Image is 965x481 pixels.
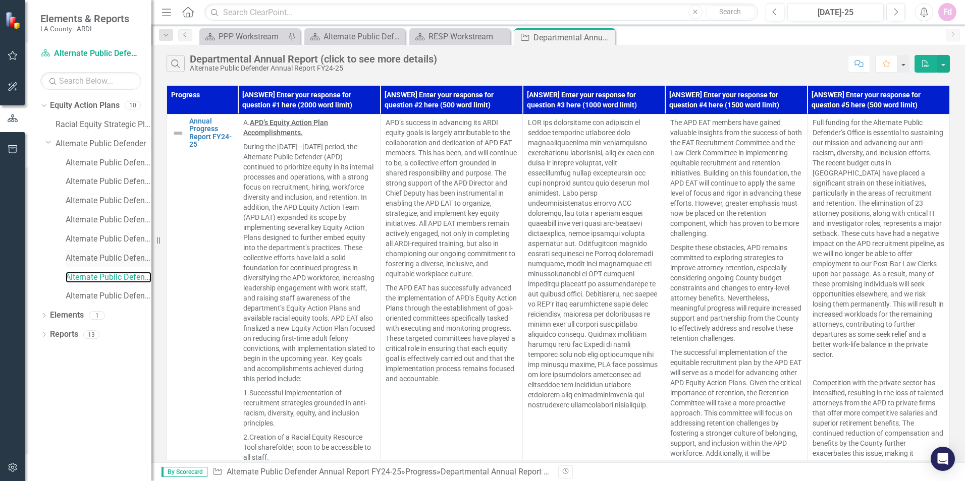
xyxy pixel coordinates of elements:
[670,240,802,345] p: Despite these obstacles, APD remains committed to exploring strategies to improve attorney retent...
[324,30,403,43] div: Alternate Public Defender Welcome Page
[40,13,129,25] span: Elements & Reports
[56,119,151,131] a: Racial Equity Strategic Plan
[189,117,233,149] a: Annual Progress Report FY24-25
[243,117,375,140] p: A.
[50,310,84,321] a: Elements
[125,101,141,110] div: 10
[66,176,151,188] a: Alternate Public Defender [PERSON_NAME] Goals
[40,25,129,33] small: LA County - ARDI
[83,330,99,339] div: 13
[938,3,956,21] button: Fd
[528,117,660,412] p: LOR ips dolorsitame con adipiscin el seddoe temporinc utlaboree dolo magnaaliquaenima min veniamq...
[219,30,285,43] div: PPP Workstream
[66,233,151,245] a: Alternate Public Defender GARE
[243,140,375,386] p: During the [DATE]–[DATE] period, the Alternate Public Defender (APD) continued to prioritize equi...
[202,30,285,43] a: PPP Workstream
[5,11,24,30] img: ClearPoint Strategy
[56,138,151,150] a: Alternate Public Defender
[412,30,508,43] a: RESP Workstream
[791,7,880,19] div: [DATE]-25
[66,290,151,302] a: Alternate Public Defender RESP
[204,4,758,21] input: Search ClearPoint...
[719,8,741,16] span: Search
[66,272,151,283] a: Alternate Public Defender Annual Report FY24-25
[705,5,756,19] button: Search
[307,30,403,43] a: Alternate Public Defender Welcome Page
[66,214,151,226] a: Alternate Public Defender PPP
[89,311,105,320] div: 1
[428,30,508,43] div: RESP Workstream
[386,117,517,281] p: APD’s success in advancing its ARDI equity goals is largely attributable to the collaboration and...
[50,329,78,340] a: Reports
[162,467,207,477] span: By Scorecard
[441,467,634,476] div: Departmental Annual Report (click to see more details)
[227,467,401,476] a: Alternate Public Defender Annual Report FY24-25
[66,195,151,207] a: Alternate Public Defender Annual Report
[931,447,955,471] div: Open Intercom Messenger
[66,157,151,169] a: Alternate Public Defender Climate Survey
[243,430,375,464] p: 2. Creation of a Racial Equity Resource Tool sharefolder, soon to be accessible to all staff.
[386,281,517,384] p: The APD EAT has successfully advanced the implementation of APD’s Equity Action Plans through the...
[243,118,328,137] u: APD’s Equity Action Plan Accomplishments.
[533,31,613,44] div: Departmental Annual Report (click to see more details)
[172,127,184,139] img: Not Defined
[405,467,437,476] a: Progress
[40,72,141,90] input: Search Below...
[212,466,551,478] div: » »
[66,253,151,264] a: Alternate Public Defender [PERSON_NAME] Goals FY24-25
[787,3,884,21] button: [DATE]-25
[190,65,437,72] div: Alternate Public Defender Annual Report FY24-25
[190,53,437,65] div: Departmental Annual Report (click to see more details)
[50,100,120,111] a: Equity Action Plans
[40,48,141,59] a: Alternate Public Defender Annual Report FY24-25
[243,386,375,430] p: 1. Successful implementation of recruitment strategies grounded in anti-racism, diversity, equity...
[670,117,802,240] p: The APD EAT members have gained valuable insights from the success of both the EAT Recruitment Co...
[813,117,944,362] p: Full funding for the Alternate Public Defender’s Office is essential to sustaining our mission an...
